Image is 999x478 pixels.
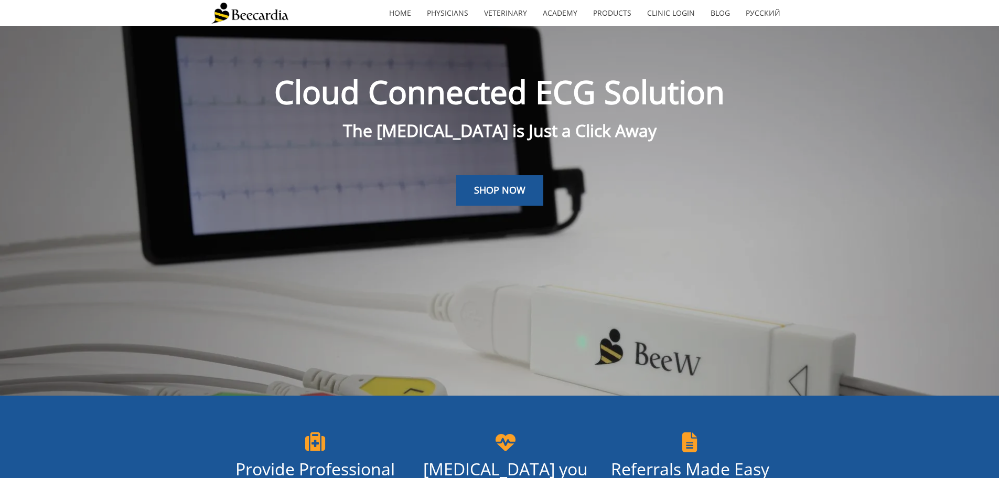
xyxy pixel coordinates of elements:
[381,1,419,25] a: home
[211,3,288,24] img: Beecardia
[476,1,535,25] a: Veterinary
[703,1,738,25] a: Blog
[474,184,525,196] span: SHOP NOW
[419,1,476,25] a: Physicians
[585,1,639,25] a: Products
[343,119,657,142] span: The [MEDICAL_DATA] is Just a Click Away
[738,1,788,25] a: Русский
[639,1,703,25] a: Clinic Login
[274,70,725,113] span: Cloud Connected ECG Solution
[456,175,543,206] a: SHOP NOW
[535,1,585,25] a: Academy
